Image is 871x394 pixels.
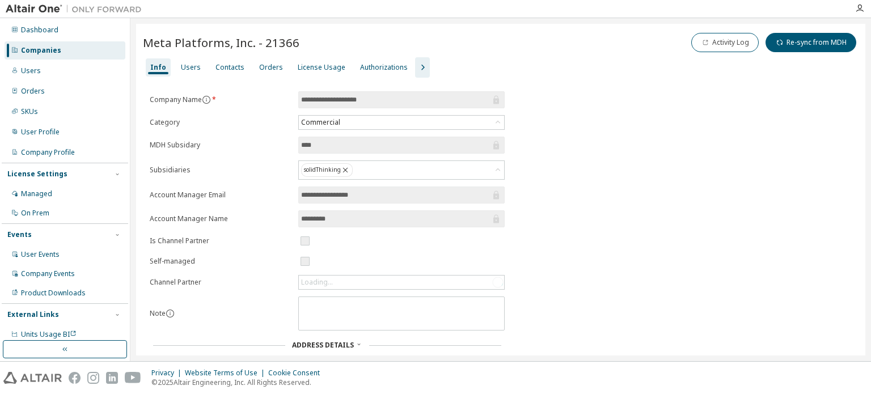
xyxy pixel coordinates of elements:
div: solidThinking [299,161,504,179]
div: Orders [259,63,283,72]
div: Dashboard [21,26,58,35]
div: External Links [7,310,59,319]
div: Product Downloads [21,289,86,298]
div: Company Profile [21,148,75,157]
div: Loading... [301,278,333,287]
label: Channel Partner [150,278,291,287]
div: solidThinking [301,163,353,177]
div: Commercial [299,116,342,129]
label: Note [150,308,166,318]
img: linkedin.svg [106,372,118,384]
div: Commercial [299,116,504,129]
span: Meta Platforms, Inc. - 21366 [143,35,299,50]
div: Contacts [215,63,244,72]
label: MDH Subsidary [150,141,291,150]
img: Altair One [6,3,147,15]
div: Events [7,230,32,239]
div: User Profile [21,128,60,137]
label: Account Manager Email [150,190,291,200]
img: instagram.svg [87,372,99,384]
span: Units Usage BI [21,329,77,339]
div: Loading... [299,276,504,289]
button: Activity Log [691,33,759,52]
div: Orders [21,87,45,96]
div: Users [21,66,41,75]
div: Privacy [151,368,185,378]
button: information [166,309,175,318]
img: altair_logo.svg [3,372,62,384]
div: License Settings [7,170,67,179]
div: SKUs [21,107,38,116]
div: License Usage [298,63,345,72]
img: facebook.svg [69,372,81,384]
div: Companies [21,46,61,55]
label: Account Manager Name [150,214,291,223]
label: Self-managed [150,257,291,266]
p: © 2025 Altair Engineering, Inc. All Rights Reserved. [151,378,327,387]
div: Users [181,63,201,72]
button: Re-sync from MDH [766,33,856,52]
label: Is Channel Partner [150,236,291,245]
label: Subsidiaries [150,166,291,175]
div: Cookie Consent [268,368,327,378]
div: Managed [21,189,52,198]
div: Info [150,63,166,72]
div: Website Terms of Use [185,368,268,378]
label: Category [150,118,291,127]
button: information [202,95,211,104]
span: Address Details [292,340,354,350]
label: Company Name [150,95,291,104]
div: Authorizations [360,63,408,72]
div: On Prem [21,209,49,218]
div: Company Events [21,269,75,278]
div: User Events [21,250,60,259]
img: youtube.svg [125,372,141,384]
